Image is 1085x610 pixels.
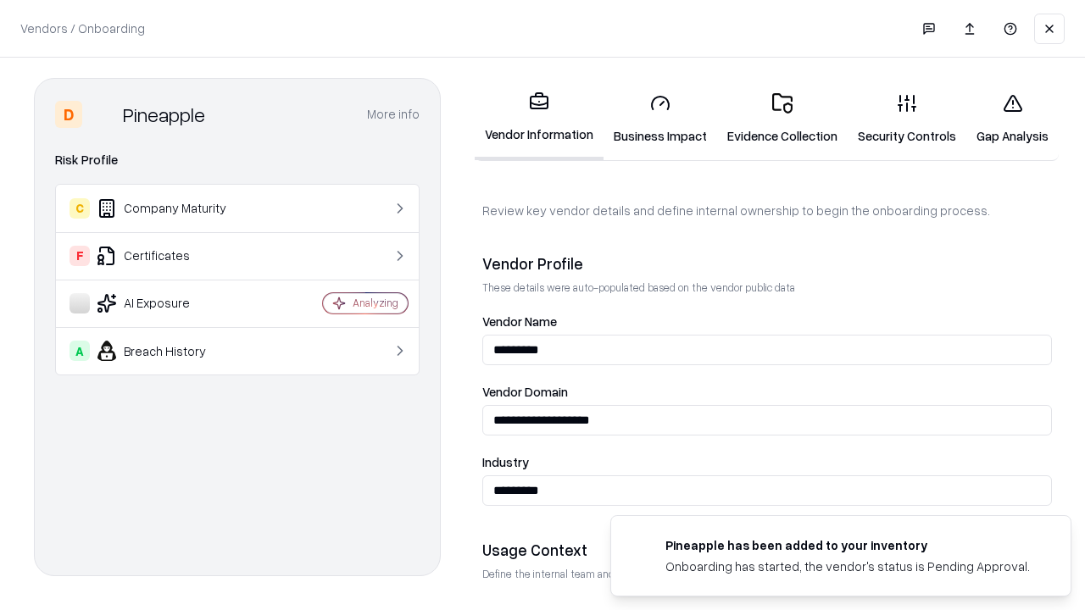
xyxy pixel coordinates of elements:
[89,101,116,128] img: Pineapple
[20,19,145,37] p: Vendors / Onboarding
[482,280,1052,295] p: These details were auto-populated based on the vendor public data
[55,101,82,128] div: D
[70,246,272,266] div: Certificates
[966,80,1059,158] a: Gap Analysis
[70,341,272,361] div: Breach History
[848,80,966,158] a: Security Controls
[70,198,272,219] div: Company Maturity
[367,99,420,130] button: More info
[632,536,652,557] img: pineappleenergy.com
[353,296,398,310] div: Analyzing
[55,150,420,170] div: Risk Profile
[604,80,717,158] a: Business Impact
[482,456,1052,469] label: Industry
[70,198,90,219] div: C
[482,540,1052,560] div: Usage Context
[482,253,1052,274] div: Vendor Profile
[665,536,1030,554] div: Pineapple has been added to your inventory
[70,341,90,361] div: A
[70,246,90,266] div: F
[482,567,1052,581] p: Define the internal team and reason for using this vendor. This helps assess business relevance a...
[717,80,848,158] a: Evidence Collection
[475,78,604,160] a: Vendor Information
[70,293,272,313] div: AI Exposure
[123,101,205,128] div: Pineapple
[482,385,1052,398] label: Vendor Domain
[665,557,1030,575] div: Onboarding has started, the vendor's status is Pending Approval.
[482,202,1052,219] p: Review key vendor details and define internal ownership to begin the onboarding process.
[482,315,1052,328] label: Vendor Name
